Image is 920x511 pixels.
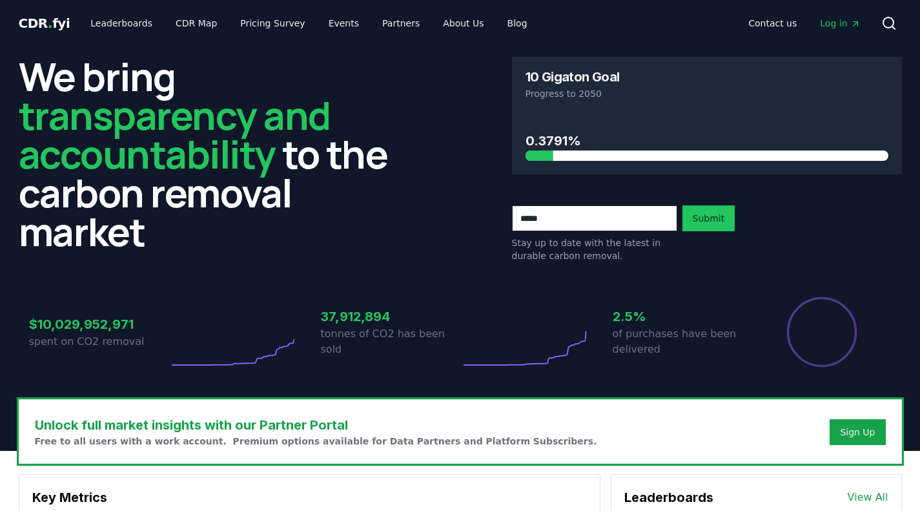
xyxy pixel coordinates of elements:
h3: Leaderboards [624,488,713,507]
p: Free to all users with a work account. Premium options available for Data Partners and Platform S... [35,435,597,448]
a: Contact us [738,12,807,35]
a: View All [848,490,888,505]
p: Progress to 2050 [526,87,888,100]
a: Log in [810,12,870,35]
a: Leaderboards [80,12,163,35]
button: Submit [682,205,735,231]
a: CDR Map [165,12,227,35]
p: spent on CO2 removal [29,334,169,349]
span: transparency and accountability [19,89,331,180]
div: Percentage of sales delivered [786,296,858,368]
h2: We bring to the carbon removal market [19,57,409,251]
h3: 37,912,894 [321,307,460,326]
a: About Us [433,12,494,35]
button: Sign Up [830,419,885,445]
a: Events [318,12,369,35]
h3: $10,029,952,971 [29,315,169,334]
span: Log in [820,17,860,30]
p: Stay up to date with the latest in durable carbon removal. [512,236,677,262]
span: CDR fyi [19,16,70,31]
h3: Key Metrics [32,488,587,507]
a: Sign Up [840,426,875,439]
p: of purchases have been delivered [613,326,752,357]
nav: Main [80,12,537,35]
a: Pricing Survey [230,12,315,35]
h3: 2.5% [613,307,752,326]
h3: 0.3791% [526,131,888,151]
h3: Unlock full market insights with our Partner Portal [35,415,597,435]
a: Blog [497,12,538,35]
p: tonnes of CO2 has been sold [321,326,460,357]
span: . [48,16,52,31]
a: CDR.fyi [19,14,70,32]
a: Partners [372,12,430,35]
h3: 10 Gigaton Goal [526,70,620,83]
nav: Main [738,12,870,35]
